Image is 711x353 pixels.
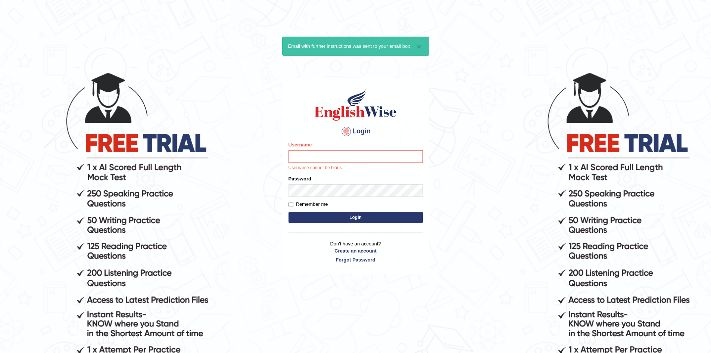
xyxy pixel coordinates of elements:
div: Email with further instructions was sent to your email box [282,37,429,56]
label: Password [289,175,311,182]
a: Create an account [289,247,423,254]
label: Username [289,141,312,148]
h4: Login [289,126,423,137]
a: Forgot Password [289,256,423,263]
p: Username cannot be blank. [289,165,423,171]
img: Logo of English Wise sign in for intelligent practice with AI [313,88,398,122]
label: Remember me [289,201,328,208]
input: Remember me [289,202,293,207]
button: × [417,43,421,50]
p: Don't have an account? [289,240,423,263]
button: Login [289,212,423,223]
